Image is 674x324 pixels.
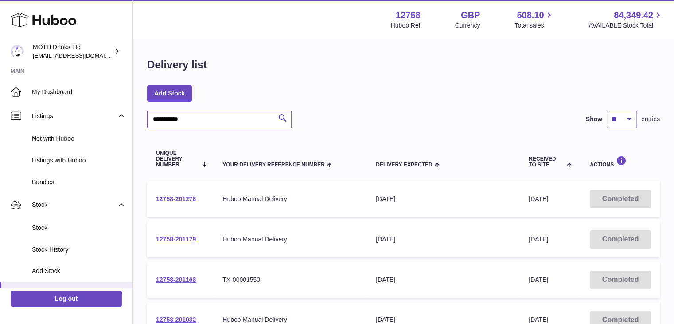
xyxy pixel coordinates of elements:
span: Total sales [514,21,554,30]
span: AVAILABLE Stock Total [588,21,663,30]
span: Stock History [32,245,126,254]
span: Add Stock [32,267,126,275]
span: Unique Delivery Number [156,150,197,168]
span: [DATE] [529,195,548,202]
div: Actions [590,156,651,168]
span: Delivery Expected [376,162,432,168]
a: 84,349.42 AVAILABLE Stock Total [588,9,663,30]
span: [EMAIL_ADDRESS][DOMAIN_NAME] [33,52,130,59]
span: Stock [32,224,126,232]
span: Stock [32,201,117,209]
div: Huboo Manual Delivery [222,235,358,244]
span: Not with Huboo [32,134,126,143]
a: Add Stock [147,85,192,101]
span: Listings [32,112,117,120]
span: entries [641,115,660,123]
div: TX-00001550 [222,276,358,284]
span: 508.10 [517,9,544,21]
img: orders@mothdrinks.com [11,45,24,58]
div: [DATE] [376,316,511,324]
span: [DATE] [529,316,548,323]
div: MOTH Drinks Ltd [33,43,113,60]
label: Show [586,115,602,123]
a: 508.10 Total sales [514,9,554,30]
span: Your Delivery Reference Number [222,162,325,168]
span: [DATE] [529,276,548,283]
span: Bundles [32,178,126,186]
a: 12758-201278 [156,195,196,202]
span: Listings with Huboo [32,156,126,165]
div: Huboo Ref [391,21,421,30]
h1: Delivery list [147,58,207,72]
a: 12758-201179 [156,236,196,243]
div: Huboo Manual Delivery [222,316,358,324]
span: My Dashboard [32,88,126,96]
div: [DATE] [376,235,511,244]
div: Huboo Manual Delivery [222,195,358,203]
strong: GBP [461,9,480,21]
span: Received to Site [529,156,565,168]
span: 84,349.42 [614,9,653,21]
a: 12758-201168 [156,276,196,283]
div: [DATE] [376,195,511,203]
a: 12758-201032 [156,316,196,323]
a: Log out [11,291,122,307]
strong: 12758 [396,9,421,21]
div: [DATE] [376,276,511,284]
span: [DATE] [529,236,548,243]
div: Currency [455,21,480,30]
